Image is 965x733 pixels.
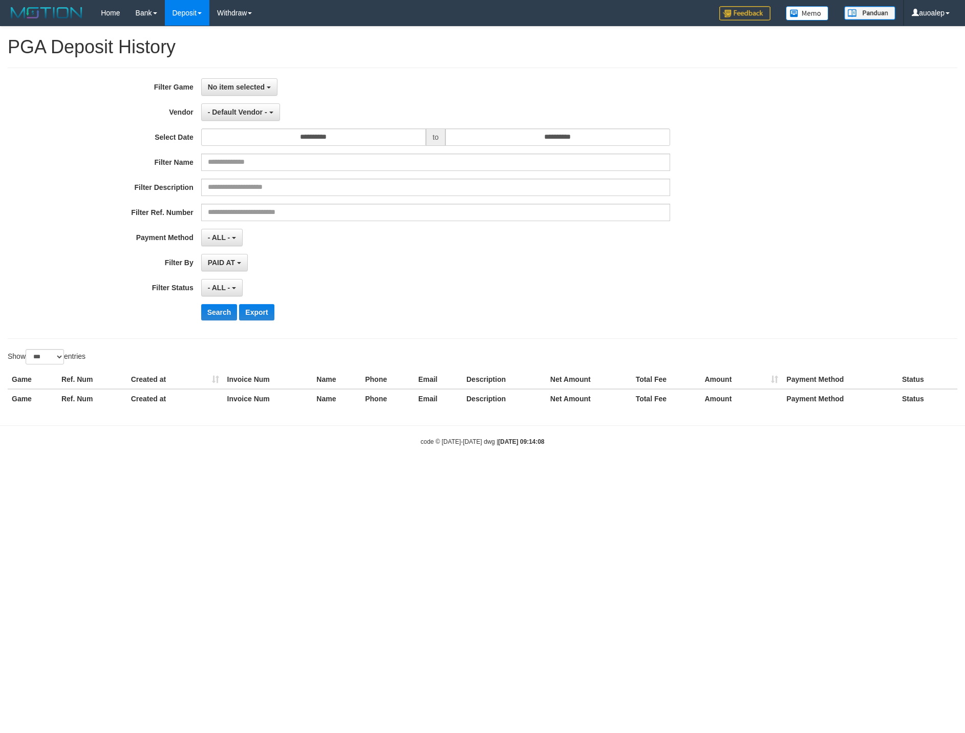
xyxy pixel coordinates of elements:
th: Game [8,370,57,389]
span: PAID AT [208,258,235,267]
th: Amount [700,389,782,408]
th: Name [312,389,361,408]
th: Game [8,389,57,408]
th: Total Fee [632,389,701,408]
img: Button%20Memo.svg [786,6,829,20]
th: Invoice Num [223,370,313,389]
th: Ref. Num [57,370,127,389]
span: No item selected [208,83,265,91]
img: panduan.png [844,6,895,20]
span: - ALL - [208,284,230,292]
th: Net Amount [546,370,632,389]
th: Phone [361,370,414,389]
th: Status [898,370,957,389]
button: No item selected [201,78,277,96]
th: Created at [127,389,223,408]
th: Net Amount [546,389,632,408]
small: code © [DATE]-[DATE] dwg | [421,438,545,445]
button: - ALL - [201,279,243,296]
button: Search [201,304,238,320]
span: - ALL - [208,233,230,242]
th: Invoice Num [223,389,313,408]
strong: [DATE] 09:14:08 [498,438,544,445]
th: Description [462,389,546,408]
h1: PGA Deposit History [8,37,957,57]
img: MOTION_logo.png [8,5,85,20]
button: - Default Vendor - [201,103,280,121]
button: - ALL - [201,229,243,246]
img: Feedback.jpg [719,6,770,20]
select: Showentries [26,349,64,364]
th: Name [312,370,361,389]
th: Phone [361,389,414,408]
th: Payment Method [782,389,898,408]
button: Export [239,304,274,320]
th: Email [414,389,462,408]
th: Created at [127,370,223,389]
label: Show entries [8,349,85,364]
button: PAID AT [201,254,248,271]
span: - Default Vendor - [208,108,267,116]
th: Ref. Num [57,389,127,408]
th: Description [462,370,546,389]
th: Amount [700,370,782,389]
th: Total Fee [632,370,701,389]
th: Status [898,389,957,408]
th: Email [414,370,462,389]
span: to [426,128,445,146]
th: Payment Method [782,370,898,389]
